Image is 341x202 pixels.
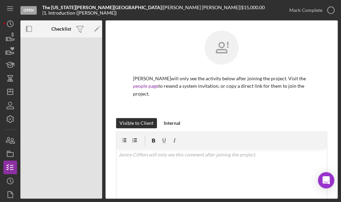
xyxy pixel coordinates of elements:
[42,4,162,10] b: The [US_STATE][PERSON_NAME][GEOGRAPHIC_DATA]
[163,5,241,10] div: [PERSON_NAME] [PERSON_NAME] |
[42,5,163,10] div: |
[289,3,322,17] div: Mark Complete
[119,118,153,128] div: Visible to Client
[20,6,37,15] div: Open
[42,10,117,16] div: | 1. Introduction ([PERSON_NAME])
[241,5,267,10] div: $15,000.00
[318,172,334,188] div: Open Intercom Messenger
[164,118,180,128] div: Internal
[116,118,157,128] button: Visible to Client
[282,3,338,17] button: Mark Complete
[133,83,158,89] a: people page
[51,26,71,32] b: Checklist
[133,75,310,98] p: [PERSON_NAME] will only see the activity below after joining the project. Visit the to resend a s...
[160,118,184,128] button: Internal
